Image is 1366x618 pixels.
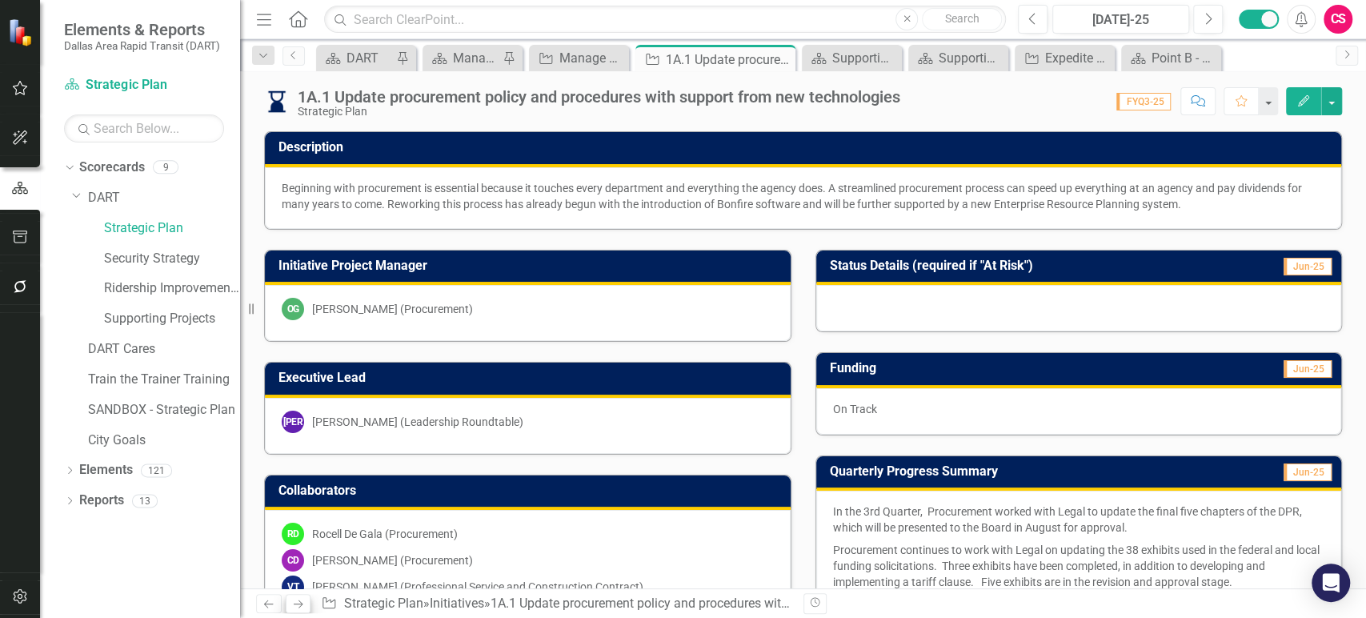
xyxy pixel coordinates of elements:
[298,88,900,106] div: 1A.1 Update procurement policy and procedures with support from new technologies
[278,259,783,273] h3: Initiative Project Manager
[939,48,1004,68] div: Supporting Projects
[282,180,1324,212] div: Beginning with procurement is essential because it touches every department and everything the ag...
[79,159,145,177] a: Scorecards
[79,461,133,480] a: Elements
[278,484,783,498] h3: Collaborators
[324,6,1006,34] input: Search ClearPoint...
[1324,5,1352,34] button: CS
[1058,10,1184,30] div: [DATE]-25
[945,12,979,25] span: Search
[153,161,178,175] div: 9
[1284,258,1332,275] span: Jun-25
[320,48,392,68] a: DART
[830,361,1073,375] h3: Funding
[282,523,304,545] div: RD
[833,539,1325,590] p: Procurement continues to work with Legal on updating the 38 exhibits used in the federal and loca...
[282,576,304,598] div: VT
[312,552,473,568] div: [PERSON_NAME] (Procurement)
[64,20,220,39] span: Elements & Reports
[312,526,458,542] div: Rocell De Gala (Procurement)
[1284,360,1332,378] span: Jun-25
[922,8,1002,30] button: Search
[104,310,240,328] a: Supporting Projects
[1125,48,1217,68] a: Point B - A New Vision for Mobility in [GEOGRAPHIC_DATA][US_STATE]
[806,48,898,68] a: Supporting Projects
[64,39,220,52] small: Dallas Area Rapid Transit (DART)
[1152,48,1217,68] div: Point B - A New Vision for Mobility in [GEOGRAPHIC_DATA][US_STATE]
[88,401,240,419] a: SANDBOX - Strategic Plan
[104,219,240,238] a: Strategic Plan
[832,48,898,68] div: Supporting Projects
[912,48,1004,68] a: Supporting Projects
[104,250,240,268] a: Security Strategy
[64,114,224,142] input: Search Below...
[278,140,1333,154] h3: Description
[282,298,304,320] div: OG
[833,504,1325,539] p: In the 3rd Quarter, Procurement worked with Legal to update the final five chapters of the DPR, w...
[312,414,523,430] div: [PERSON_NAME] (Leadership Roundtable)
[264,89,290,114] img: In Progress
[104,279,240,298] a: Ridership Improvement Funds
[427,48,499,68] a: Manage Scorecards
[282,411,304,433] div: [PERSON_NAME]
[344,596,423,611] a: Strategic Plan
[88,431,240,450] a: City Goals
[1019,48,1111,68] a: Expedite background checks
[491,596,967,611] div: 1A.1 Update procurement policy and procedures with support from new technologies
[7,18,36,46] img: ClearPoint Strategy
[453,48,499,68] div: Manage Scorecards
[298,106,900,118] div: Strategic Plan
[312,301,473,317] div: [PERSON_NAME] (Procurement)
[64,76,224,94] a: Strategic Plan
[1312,564,1350,602] div: Open Intercom Messenger
[1052,5,1189,34] button: [DATE]-25
[666,50,791,70] div: 1A.1 Update procurement policy and procedures with support from new technologies
[1045,48,1111,68] div: Expedite background checks
[312,579,643,595] div: [PERSON_NAME] (Professional Service and Construction Contract)
[88,371,240,389] a: Train the Trainer Training
[282,549,304,572] div: CD
[321,595,791,613] div: » »
[141,463,172,477] div: 121
[132,494,158,508] div: 13
[1116,93,1171,110] span: FYQ3-25
[79,492,124,510] a: Reports
[533,48,625,68] a: Manage Elements
[347,48,392,68] div: DART
[830,464,1219,479] h3: Quarterly Progress Summary
[559,48,625,68] div: Manage Elements
[430,596,484,611] a: Initiatives
[833,403,877,415] span: On Track
[278,371,783,385] h3: Executive Lead
[88,189,240,207] a: DART
[88,340,240,359] a: DART Cares
[1284,463,1332,481] span: Jun-25
[830,259,1235,273] h3: Status Details (required if "At Risk")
